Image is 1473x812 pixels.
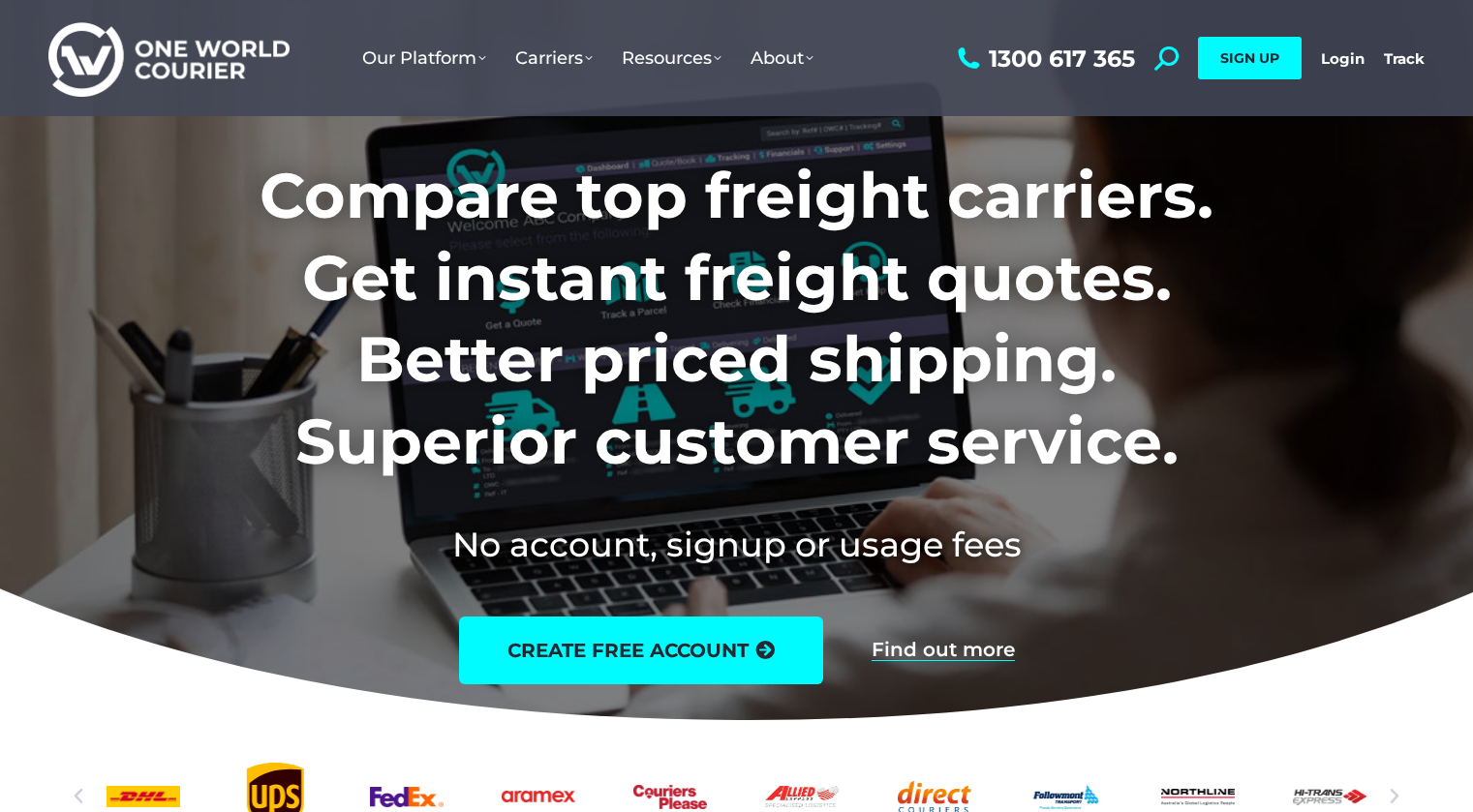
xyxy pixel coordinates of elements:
[348,28,501,88] a: Our Platform
[515,47,593,69] span: Carriers
[132,521,1341,568] h2: No account, signup or usage fees
[736,28,828,88] a: About
[872,640,1015,661] a: Find out more
[48,19,290,98] img: One World Courier
[132,155,1341,482] h1: Compare top freight carriers. Get instant freight quotes. Better priced shipping. Superior custom...
[622,47,721,69] span: Resources
[362,47,486,69] span: Our Platform
[751,47,813,69] span: About
[953,46,1135,71] a: 1300 617 365
[459,617,823,684] a: create free account
[501,28,607,88] a: Carriers
[1198,37,1302,79] a: SIGN UP
[607,28,736,88] a: Resources
[1220,49,1279,67] span: SIGN UP
[1321,49,1365,68] a: Login
[1384,49,1425,68] a: Track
